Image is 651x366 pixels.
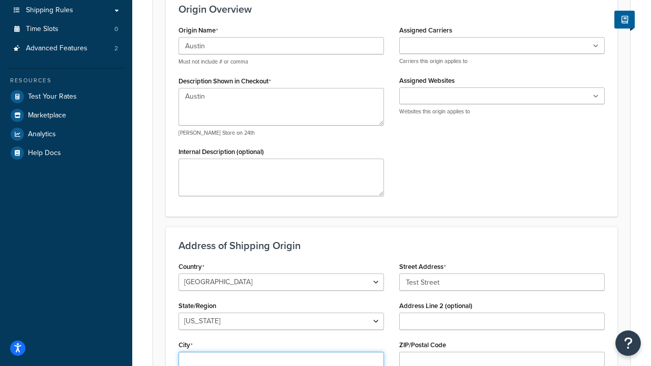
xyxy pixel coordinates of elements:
[179,240,605,251] h3: Address of Shipping Origin
[179,148,264,156] label: Internal Description (optional)
[399,341,446,349] label: ZIP/Postal Code
[179,302,216,310] label: State/Region
[114,25,118,34] span: 0
[8,87,125,106] a: Test Your Rates
[8,39,125,58] li: Advanced Features
[399,77,455,84] label: Assigned Websites
[8,39,125,58] a: Advanced Features2
[8,20,125,39] a: Time Slots0
[179,4,605,15] h3: Origin Overview
[8,1,125,20] a: Shipping Rules
[179,263,204,271] label: Country
[28,93,77,101] span: Test Your Rates
[26,25,58,34] span: Time Slots
[179,88,384,126] textarea: Austin
[179,341,193,349] label: City
[399,302,472,310] label: Address Line 2 (optional)
[399,57,605,65] p: Carriers this origin applies to
[8,106,125,125] a: Marketplace
[8,125,125,143] a: Analytics
[615,330,641,356] button: Open Resource Center
[179,26,218,35] label: Origin Name
[114,44,118,53] span: 2
[179,58,384,66] p: Must not include # or comma
[8,144,125,162] a: Help Docs
[614,11,635,28] button: Show Help Docs
[179,129,384,137] p: [PERSON_NAME] Store on 24th
[28,111,66,120] span: Marketplace
[26,6,73,15] span: Shipping Rules
[28,130,56,139] span: Analytics
[8,20,125,39] li: Time Slots
[399,26,452,34] label: Assigned Carriers
[399,263,446,271] label: Street Address
[399,108,605,115] p: Websites this origin applies to
[8,76,125,85] div: Resources
[26,44,87,53] span: Advanced Features
[28,149,61,158] span: Help Docs
[179,77,271,85] label: Description Shown in Checkout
